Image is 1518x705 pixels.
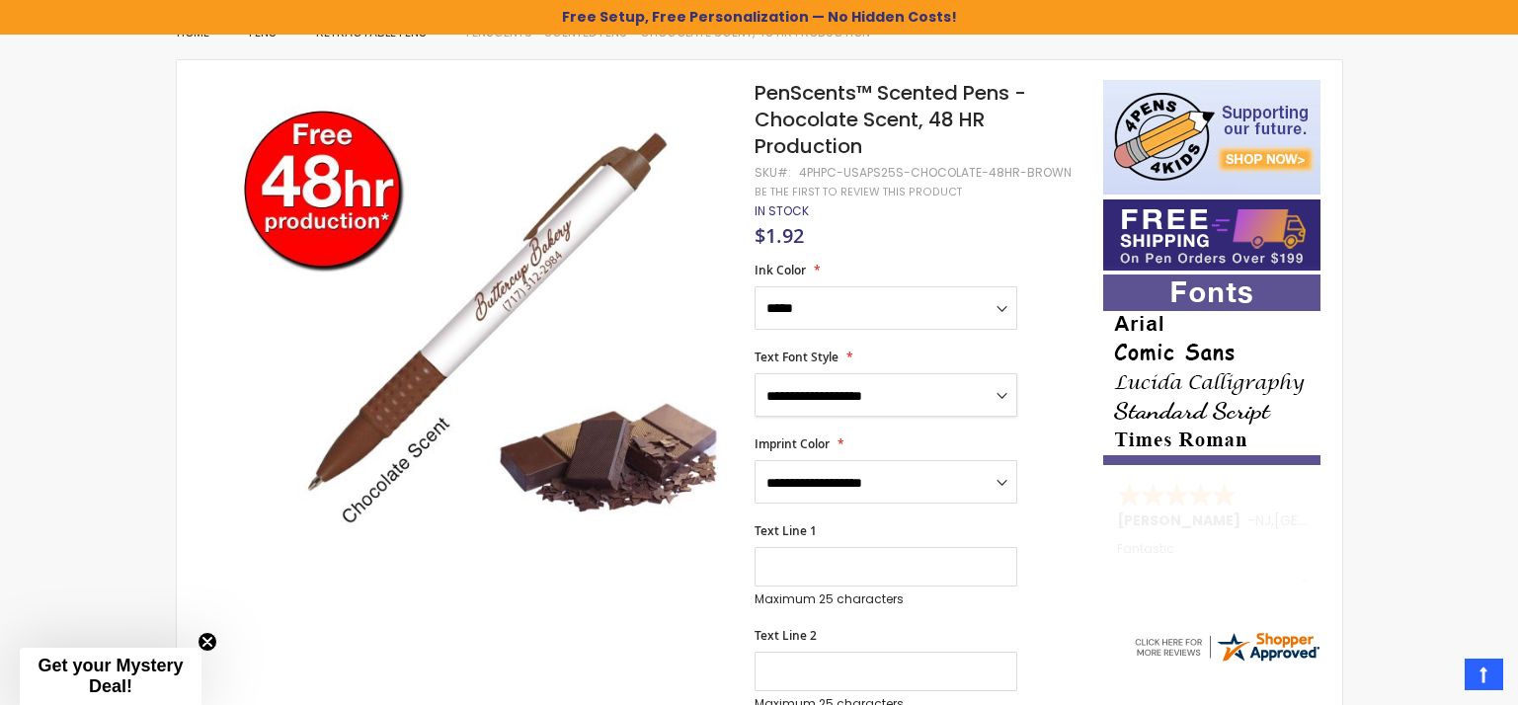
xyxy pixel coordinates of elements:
img: PenScents™ Scented Pens - Chocolate Scent, 48 HR Production [216,78,729,590]
a: 4pens.com certificate URL [1132,652,1321,668]
span: Text Font Style [755,349,839,365]
span: [PERSON_NAME] [1117,510,1247,530]
span: NJ [1255,510,1271,530]
strong: SKU [755,164,791,181]
div: 4PHPC-USAPS25S-CHOCOLATE-48HR-BROWN [799,165,1072,181]
button: Close teaser [198,632,217,652]
span: Text Line 1 [755,522,817,539]
img: 4pens 4 kids [1103,80,1320,195]
img: font-personalization-examples [1103,274,1320,465]
div: Availability [755,203,809,219]
span: Get your Mystery Deal! [38,656,183,696]
span: In stock [755,202,809,219]
p: Maximum 25 characters [755,591,1017,607]
span: - , [1247,510,1419,530]
a: Be the first to review this product [755,185,962,199]
span: Ink Color [755,262,806,278]
span: Text Line 2 [755,627,817,644]
span: PenScents™ Scented Pens - Chocolate Scent, 48 HR Production [755,79,1026,160]
span: [GEOGRAPHIC_DATA] [1274,510,1419,530]
span: $1.92 [755,222,804,249]
iframe: Google Customer Reviews [1355,652,1518,705]
span: Imprint Color [755,435,830,452]
img: Free shipping on orders over $199 [1103,199,1320,271]
div: Fantastic [1117,542,1309,585]
img: 4pens.com widget logo [1132,629,1321,665]
div: Get your Mystery Deal!Close teaser [20,648,201,705]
